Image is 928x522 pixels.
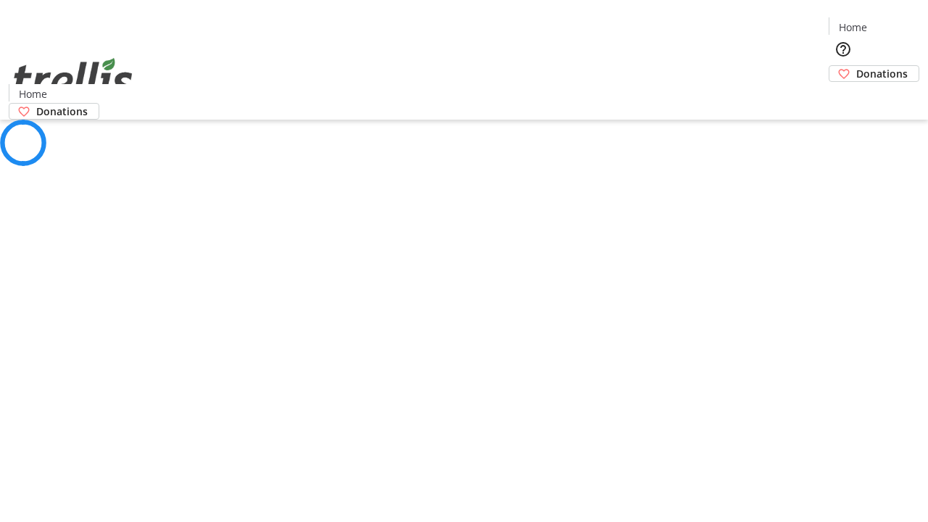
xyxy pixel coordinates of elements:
a: Donations [9,103,99,120]
a: Home [829,20,876,35]
img: Orient E2E Organization YEeFUxQwnB's Logo [9,42,138,115]
span: Home [19,86,47,101]
a: Donations [829,65,919,82]
a: Home [9,86,56,101]
span: Home [839,20,867,35]
button: Cart [829,82,858,111]
span: Donations [36,104,88,119]
span: Donations [856,66,908,81]
button: Help [829,35,858,64]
